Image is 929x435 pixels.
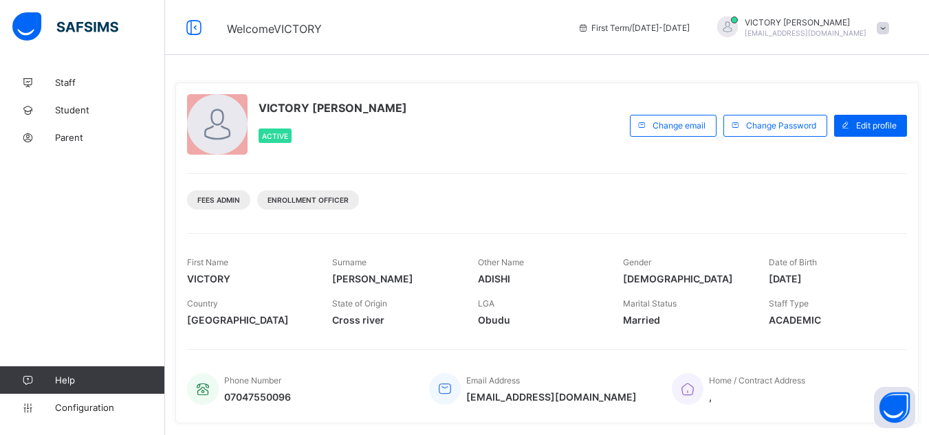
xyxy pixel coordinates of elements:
span: Country [187,298,218,309]
span: VICTORY [PERSON_NAME] [745,17,866,27]
span: Fees Admin [197,196,240,204]
span: , [709,391,805,403]
span: Active [262,132,288,140]
span: Married [623,314,747,326]
span: Staff [55,77,165,88]
span: Gender [623,257,651,267]
span: [PERSON_NAME] [332,273,457,285]
span: Surname [332,257,367,267]
span: Configuration [55,402,164,413]
span: VICTORY [PERSON_NAME] [259,101,407,115]
span: Enrollment Officer [267,196,349,204]
span: Date of Birth [769,257,817,267]
span: LGA [478,298,494,309]
span: VICTORY [187,273,312,285]
span: Staff Type [769,298,809,309]
span: session/term information [578,23,690,33]
span: Welcome VICTORY [227,22,322,36]
span: ACADEMIC [769,314,893,326]
span: [DATE] [769,273,893,285]
span: Phone Number [224,375,281,386]
span: Help [55,375,164,386]
span: Edit profile [856,120,897,131]
span: Parent [55,132,165,143]
span: Other Name [478,257,524,267]
span: ADISHI [478,273,602,285]
span: Student [55,104,165,115]
span: [EMAIL_ADDRESS][DOMAIN_NAME] [466,391,637,403]
img: safsims [12,12,118,41]
span: 07047550096 [224,391,291,403]
span: State of Origin [332,298,387,309]
span: [EMAIL_ADDRESS][DOMAIN_NAME] [745,29,866,37]
span: Home / Contract Address [709,375,805,386]
span: [GEOGRAPHIC_DATA] [187,314,312,326]
span: Email Address [466,375,520,386]
span: Change Password [746,120,816,131]
div: VICTORYEMMANUEL [703,16,896,39]
span: Marital Status [623,298,677,309]
span: [DEMOGRAPHIC_DATA] [623,273,747,285]
button: Open asap [874,387,915,428]
span: Cross river [332,314,457,326]
span: Change email [653,120,706,131]
span: First Name [187,257,228,267]
span: Obudu [478,314,602,326]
